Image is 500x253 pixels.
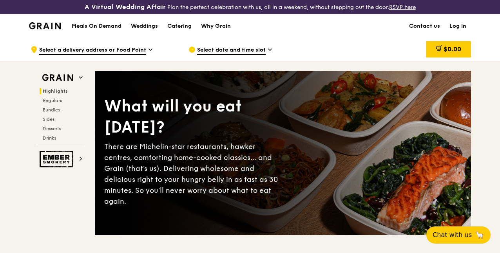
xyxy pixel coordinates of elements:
[404,14,445,38] a: Contact us
[43,98,62,103] span: Regulars
[85,3,166,11] h3: A Virtual Wedding Affair
[196,14,236,38] a: Why Grain
[43,107,60,113] span: Bundles
[104,96,283,138] div: What will you eat [DATE]?
[445,14,471,38] a: Log in
[43,88,68,94] span: Highlights
[40,71,76,85] img: Grain web logo
[167,14,192,38] div: Catering
[426,226,491,244] button: Chat with us🦙
[43,126,61,131] span: Desserts
[197,46,266,55] span: Select date and time slot
[389,4,416,11] a: RSVP here
[43,117,54,122] span: Sides
[39,46,146,55] span: Select a delivery address or Food Point
[43,135,56,141] span: Drinks
[131,14,158,38] div: Weddings
[83,3,417,11] div: Plan the perfect celebration with us, all in a weekend, without stepping out the door.
[40,151,76,167] img: Ember Smokery web logo
[475,230,484,240] span: 🦙
[29,22,61,29] img: Grain
[433,230,472,240] span: Chat with us
[29,14,61,37] a: GrainGrain
[126,14,163,38] a: Weddings
[201,14,231,38] div: Why Grain
[72,22,121,30] h1: Meals On Demand
[104,141,283,207] div: There are Michelin-star restaurants, hawker centres, comforting home-cooked classics… and Grain (...
[163,14,196,38] a: Catering
[444,45,461,53] span: $0.00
